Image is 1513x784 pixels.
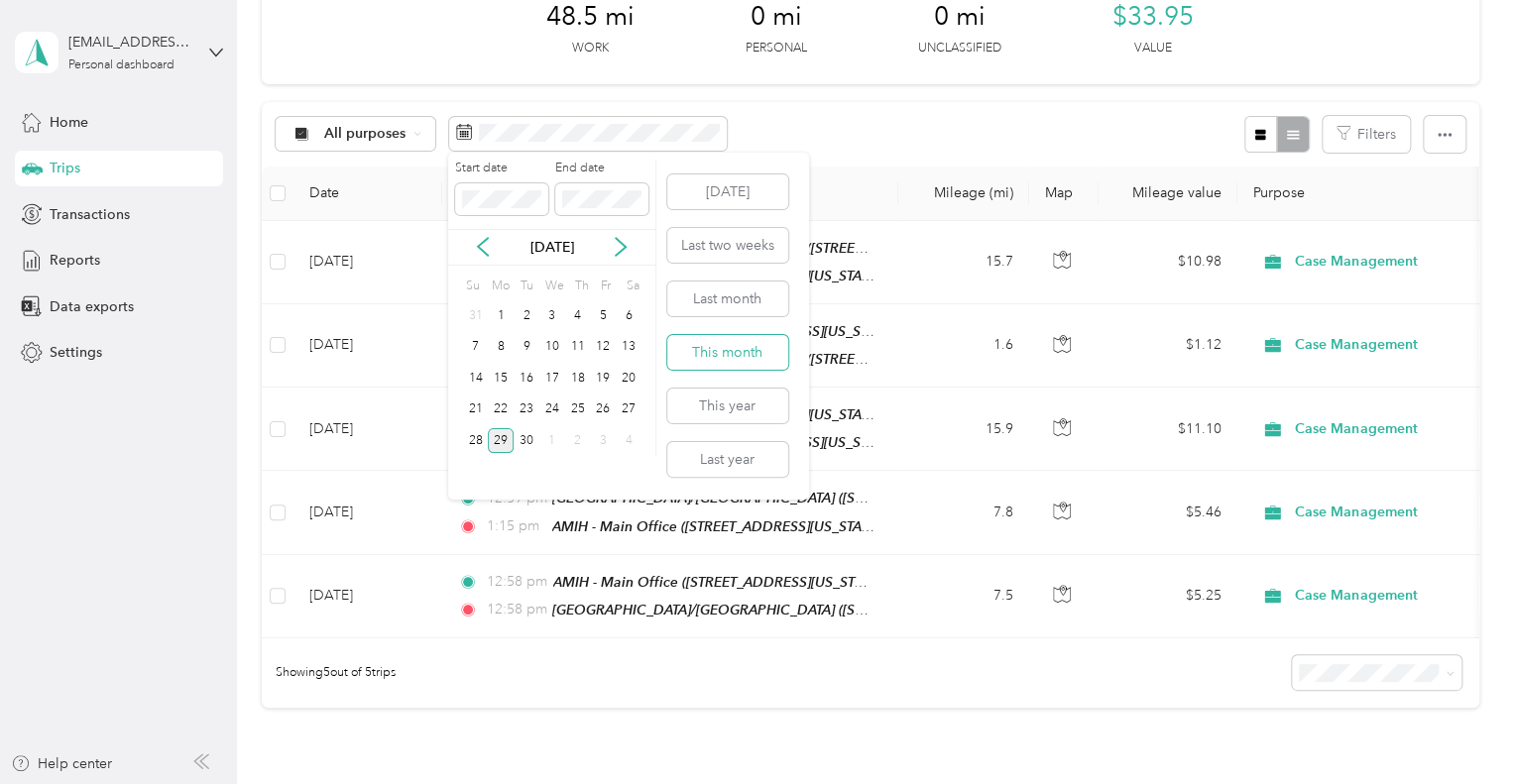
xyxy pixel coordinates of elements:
[463,335,489,360] div: 7
[489,273,511,300] div: Mo
[565,428,591,453] div: 2
[1099,221,1237,304] td: $10.98
[293,167,442,221] th: Date
[488,335,514,360] div: 8
[486,599,542,620] span: 12:58 pm
[293,304,442,388] td: [DATE]
[667,281,788,316] button: Last month
[486,571,544,593] span: 12:58 pm
[1295,418,1476,440] span: Case Management
[514,397,539,422] div: 23
[488,428,514,453] div: 29
[1295,334,1476,356] span: Case Management
[50,112,88,133] span: Home
[293,388,442,471] td: [DATE]
[898,221,1029,304] td: 15.7
[50,296,134,317] span: Data exports
[511,237,594,258] p: [DATE]
[293,555,442,638] td: [DATE]
[442,167,898,221] th: Locations
[539,397,565,422] div: 24
[68,32,192,53] div: [EMAIL_ADDRESS][DOMAIN_NAME]
[1099,304,1237,388] td: $1.12
[68,59,175,71] div: Personal dashboard
[1029,167,1099,221] th: Map
[667,335,788,370] button: This month
[616,335,641,360] div: 13
[565,303,591,328] div: 4
[50,250,100,271] span: Reports
[463,366,489,391] div: 14
[590,303,616,328] div: 5
[293,471,442,554] td: [DATE]
[934,1,986,33] span: 0 mi
[751,1,802,33] span: 0 mi
[572,40,609,57] p: Work
[898,471,1029,554] td: 7.8
[1323,116,1410,153] button: Filters
[565,335,591,360] div: 11
[1402,673,1513,784] iframe: Everlance-gr Chat Button Frame
[565,366,591,391] div: 18
[514,428,539,453] div: 30
[565,397,591,422] div: 25
[514,335,539,360] div: 9
[1099,555,1237,638] td: $5.25
[898,167,1029,221] th: Mileage (mi)
[667,389,788,423] button: This year
[486,515,542,537] span: 1:15 pm
[898,388,1029,471] td: 15.9
[590,428,616,453] div: 3
[1295,585,1476,607] span: Case Management
[324,127,407,141] span: All purposes
[555,160,648,177] label: End date
[1295,502,1476,523] span: Case Management
[488,366,514,391] div: 15
[539,428,565,453] div: 1
[262,664,396,682] span: Showing 5 out of 5 trips
[616,397,641,422] div: 27
[488,303,514,328] div: 1
[918,40,1001,57] p: Unclassified
[898,304,1029,388] td: 1.6
[616,366,641,391] div: 20
[1134,40,1172,57] p: Value
[616,303,641,328] div: 6
[463,273,482,300] div: Su
[293,221,442,304] td: [DATE]
[514,303,539,328] div: 2
[546,1,635,33] span: 48.5 mi
[590,397,616,422] div: 26
[667,174,788,209] button: [DATE]
[11,753,112,774] button: Help center
[488,397,514,422] div: 22
[1099,388,1237,471] td: $11.10
[463,428,489,453] div: 28
[552,602,1041,618] span: [GEOGRAPHIC_DATA]/[GEOGRAPHIC_DATA] ([STREET_ADDRESS][US_STATE])
[1099,471,1237,554] td: $5.46
[746,40,807,57] p: Personal
[1295,251,1476,273] span: Case Management
[552,518,883,535] span: AMIH - Main Office ([STREET_ADDRESS][US_STATE])
[463,397,489,422] div: 21
[50,204,130,225] span: Transactions
[623,273,641,300] div: Sa
[571,273,590,300] div: Th
[539,303,565,328] div: 3
[517,273,535,300] div: Tu
[455,160,548,177] label: Start date
[50,158,80,178] span: Trips
[590,366,616,391] div: 19
[667,228,788,263] button: Last two weeks
[1112,1,1194,33] span: $33.95
[616,428,641,453] div: 4
[667,442,788,477] button: Last year
[553,574,884,591] span: AMIH - Main Office ([STREET_ADDRESS][US_STATE])
[539,366,565,391] div: 17
[50,342,102,363] span: Settings
[590,335,616,360] div: 12
[898,555,1029,638] td: 7.5
[1099,167,1237,221] th: Mileage value
[542,273,565,300] div: We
